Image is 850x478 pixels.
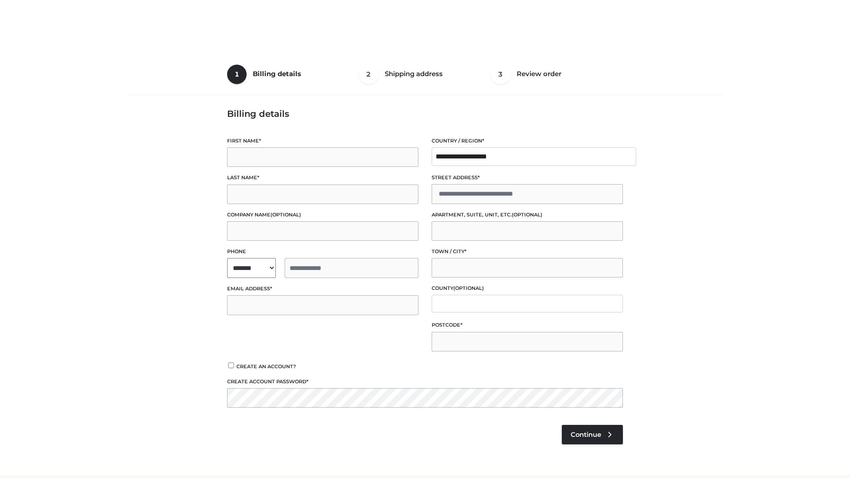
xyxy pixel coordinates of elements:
span: Shipping address [385,69,443,78]
span: Create an account? [236,363,296,370]
h3: Billing details [227,108,623,119]
span: 3 [491,65,510,84]
input: Create an account? [227,362,235,368]
label: Phone [227,247,418,256]
span: Billing details [253,69,301,78]
span: (optional) [270,212,301,218]
span: (optional) [453,285,484,291]
label: Town / City [432,247,623,256]
label: Email address [227,285,418,293]
label: County [432,284,623,293]
label: Apartment, suite, unit, etc. [432,211,623,219]
span: Continue [571,431,601,439]
label: Street address [432,173,623,182]
label: Create account password [227,378,623,386]
label: First name [227,137,418,145]
label: Postcode [432,321,623,329]
label: Last name [227,173,418,182]
a: Continue [562,425,623,444]
label: Company name [227,211,418,219]
label: Country / Region [432,137,623,145]
span: 1 [227,65,247,84]
span: Review order [517,69,561,78]
span: 2 [359,65,379,84]
span: (optional) [512,212,542,218]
